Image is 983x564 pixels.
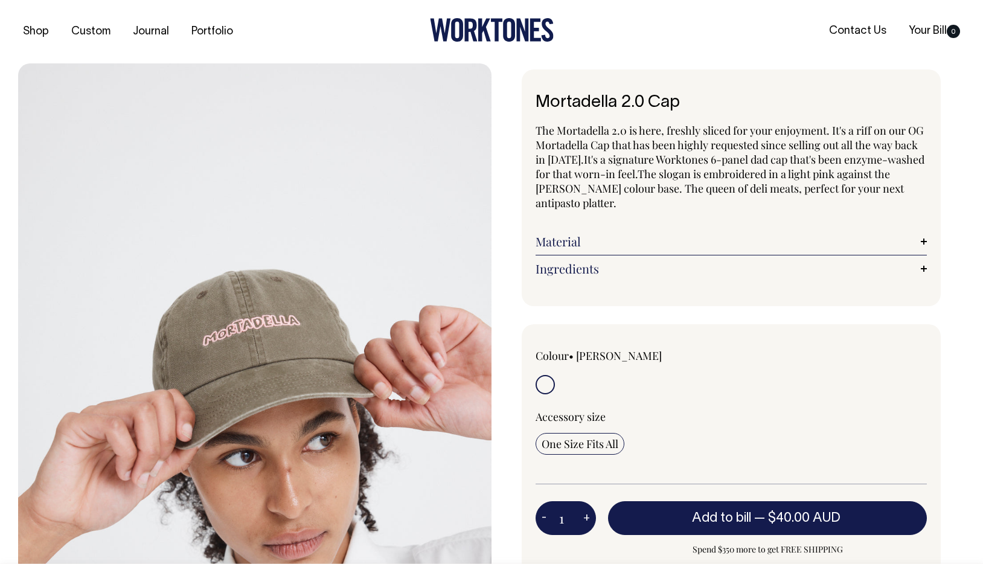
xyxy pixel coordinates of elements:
div: Colour [536,348,692,363]
span: 0 [947,25,960,38]
span: Add to bill [692,512,751,524]
button: Add to bill —$40.00 AUD [608,501,927,535]
span: One Size Fits All [542,437,618,451]
button: - [536,506,552,530]
div: Accessory size [536,409,927,424]
span: $40.00 AUD [768,512,841,524]
span: It's a signature Worktones 6-panel dad cap that's been enzyme-washed for that worn-in feel. The s... [536,152,924,196]
p: The Mortadella 2.0 is here, freshly sliced for your enjoyment. It's a riff on our OG Mortadella C... [536,123,927,210]
button: + [577,506,596,530]
span: — [754,512,844,524]
a: Shop [18,22,54,42]
a: Portfolio [187,22,238,42]
a: Material [536,234,927,249]
input: One Size Fits All [536,433,624,455]
span: • [569,348,574,363]
h1: Mortadella 2.0 Cap [536,94,927,112]
a: Custom [66,22,115,42]
label: [PERSON_NAME] [576,348,662,363]
a: Your Bill0 [904,21,965,41]
a: Contact Us [824,21,891,41]
a: Ingredients [536,261,927,276]
span: Spend $350 more to get FREE SHIPPING [608,542,927,557]
a: Journal [128,22,174,42]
